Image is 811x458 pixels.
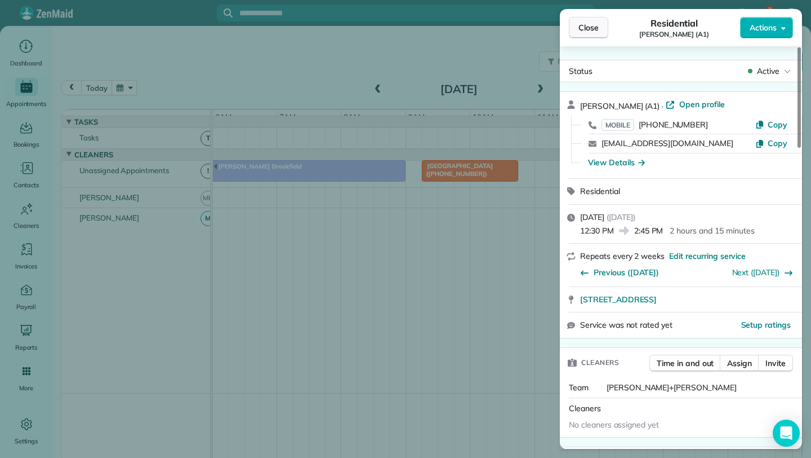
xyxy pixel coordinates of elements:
span: Copy [768,120,787,130]
button: Copy [755,119,787,130]
span: [PERSON_NAME]+[PERSON_NAME] [607,382,737,393]
a: Open profile [666,99,725,110]
span: [PHONE_NUMBER] [639,120,708,130]
span: Cleaners [581,357,619,368]
span: MOBILE [601,119,634,131]
a: [STREET_ADDRESS] [580,294,795,305]
span: Repeats every 2 weeks [580,251,665,261]
a: [EMAIL_ADDRESS][DOMAIN_NAME] [601,138,733,148]
span: [STREET_ADDRESS] [580,294,657,305]
button: Invite [758,355,793,372]
span: Copy [768,138,787,148]
button: Assign [720,355,759,372]
button: Setup ratings [741,319,791,331]
button: Next ([DATE]) [732,267,794,278]
button: Previous ([DATE]) [580,267,659,278]
button: Copy [755,138,787,149]
span: Residential [580,186,620,196]
span: Assign [727,358,752,369]
span: Service was not rated yet [580,319,672,331]
span: Team [569,382,589,393]
span: Close [578,22,599,33]
span: [PERSON_NAME] (A1) [639,30,709,39]
span: Previous ([DATE]) [594,267,659,278]
p: 2 hours and 15 minutes [670,225,754,236]
span: ( [DATE] ) [607,212,635,222]
span: Cleaners [569,403,601,413]
span: Residential [650,16,698,30]
button: View Details [588,157,645,168]
button: Time in and out [649,355,721,372]
span: Actions [750,22,777,33]
span: Invite [765,358,786,369]
span: Open profile [679,99,725,110]
span: Active [757,65,779,77]
span: · [660,102,666,111]
span: 12:30 PM [580,225,614,236]
span: 2:45 PM [634,225,663,236]
span: Edit recurring service [669,250,746,262]
span: Status [569,66,592,76]
span: [DATE] [580,212,604,222]
button: Close [569,17,608,38]
span: Time in and out [657,358,714,369]
span: [PERSON_NAME] (A1) [580,101,660,111]
a: MOBILE[PHONE_NUMBER] [601,119,708,130]
a: Next ([DATE]) [732,267,780,278]
span: Setup ratings [741,320,791,330]
div: Open Intercom Messenger [773,420,800,447]
span: No cleaners assigned yet [569,420,659,430]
